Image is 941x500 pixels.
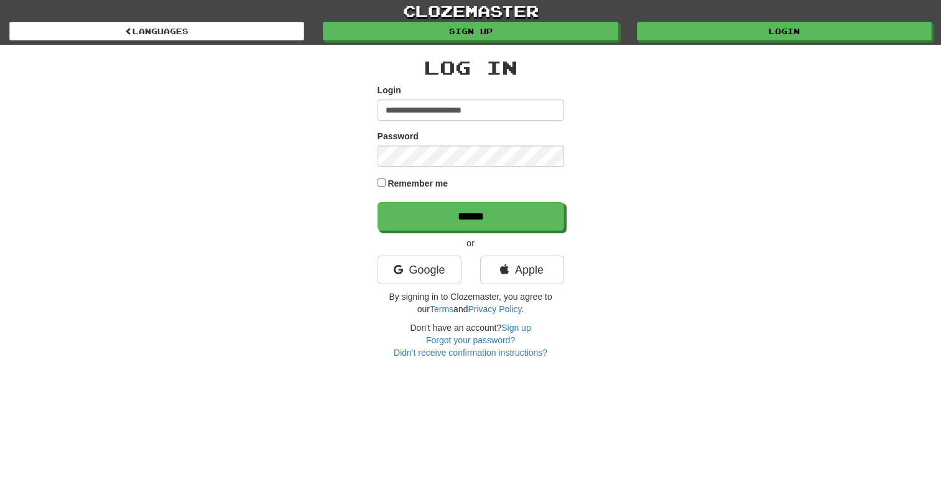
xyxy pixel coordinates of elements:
label: Login [378,84,401,96]
h2: Log In [378,57,564,78]
p: or [378,237,564,249]
a: Forgot your password? [426,335,515,345]
a: Login [637,22,932,40]
a: Didn't receive confirmation instructions? [394,348,547,358]
a: Privacy Policy [468,304,521,314]
a: Sign up [501,323,531,333]
a: Terms [430,304,453,314]
label: Remember me [387,177,448,190]
a: Sign up [323,22,618,40]
p: By signing in to Clozemaster, you agree to our and . [378,290,564,315]
a: Apple [480,256,564,284]
label: Password [378,130,419,142]
a: Languages [9,22,304,40]
a: Google [378,256,461,284]
div: Don't have an account? [378,322,564,359]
